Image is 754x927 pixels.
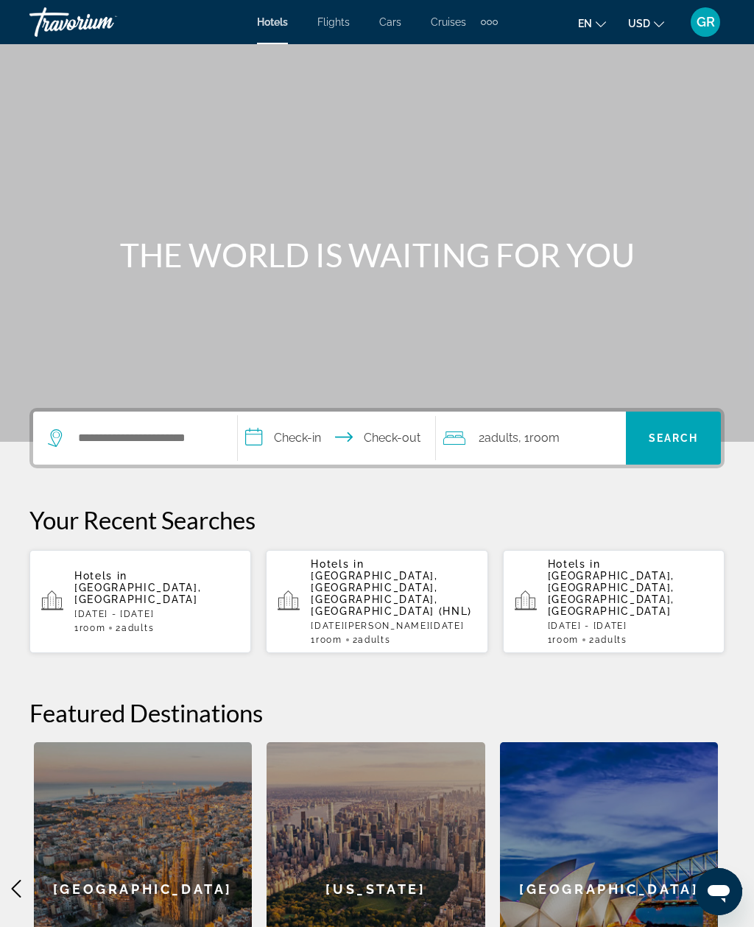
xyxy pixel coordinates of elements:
[649,432,699,444] span: Search
[311,570,472,617] span: [GEOGRAPHIC_DATA], [GEOGRAPHIC_DATA], [GEOGRAPHIC_DATA], [GEOGRAPHIC_DATA] (HNL)
[626,412,721,465] button: Search
[518,428,560,448] span: , 1
[548,621,713,631] p: [DATE] - [DATE]
[436,412,626,465] button: Travelers: 2 adults, 0 children
[266,549,487,654] button: Hotels in [GEOGRAPHIC_DATA], [GEOGRAPHIC_DATA], [GEOGRAPHIC_DATA], [GEOGRAPHIC_DATA] (HNL)[DATE][...
[628,18,650,29] span: USD
[686,7,725,38] button: User Menu
[548,570,674,617] span: [GEOGRAPHIC_DATA], [GEOGRAPHIC_DATA], [GEOGRAPHIC_DATA], [GEOGRAPHIC_DATA]
[695,868,742,915] iframe: Button to launch messaging window
[578,18,592,29] span: en
[358,635,390,645] span: Adults
[548,558,601,570] span: Hotels in
[311,558,364,570] span: Hotels in
[431,16,466,28] a: Cruises
[311,621,476,631] p: [DATE][PERSON_NAME][DATE]
[116,623,154,633] span: 2
[29,505,725,535] p: Your Recent Searches
[74,582,201,605] span: [GEOGRAPHIC_DATA], [GEOGRAPHIC_DATA]
[101,236,653,274] h1: THE WORLD IS WAITING FOR YOU
[595,635,627,645] span: Adults
[552,635,579,645] span: Room
[257,16,288,28] a: Hotels
[80,623,106,633] span: Room
[697,15,715,29] span: GR
[353,635,391,645] span: 2
[379,16,401,28] a: Cars
[529,431,560,445] span: Room
[589,635,627,645] span: 2
[317,16,350,28] a: Flights
[485,431,518,445] span: Adults
[29,3,177,41] a: Travorium
[481,10,498,34] button: Extra navigation items
[29,698,725,727] h2: Featured Destinations
[74,570,127,582] span: Hotels in
[74,609,239,619] p: [DATE] - [DATE]
[479,428,518,448] span: 2
[548,635,579,645] span: 1
[74,623,105,633] span: 1
[29,549,251,654] button: Hotels in [GEOGRAPHIC_DATA], [GEOGRAPHIC_DATA][DATE] - [DATE]1Room2Adults
[578,13,606,34] button: Change language
[503,549,725,654] button: Hotels in [GEOGRAPHIC_DATA], [GEOGRAPHIC_DATA], [GEOGRAPHIC_DATA], [GEOGRAPHIC_DATA][DATE] - [DAT...
[311,635,342,645] span: 1
[33,412,721,465] div: Search widget
[628,13,664,34] button: Change currency
[238,412,435,465] button: Check in and out dates
[316,635,342,645] span: Room
[121,623,154,633] span: Adults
